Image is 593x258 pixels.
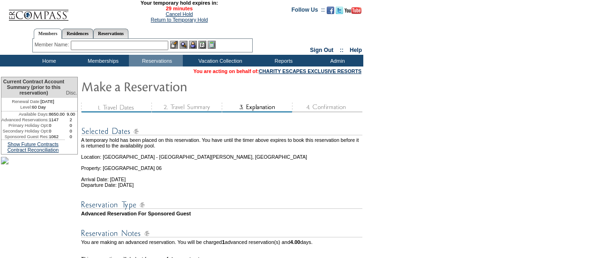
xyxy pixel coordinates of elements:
td: Secondary Holiday Opt: [1,128,49,134]
img: Impersonate [189,41,197,49]
span: Renewal Date: [12,99,40,104]
img: Reservations [198,41,206,49]
td: A temporary hold has been placed on this reservation. You have until the timer above expires to b... [81,137,362,148]
td: Memberships [75,55,129,66]
a: Show Future Contracts [8,141,59,147]
td: Available Days: [1,111,49,117]
td: Location: [GEOGRAPHIC_DATA] - [GEOGRAPHIC_DATA][PERSON_NAME], [GEOGRAPHIC_DATA] [81,148,362,160]
span: :: [340,47,344,53]
td: Property: [GEOGRAPHIC_DATA] 06 [81,160,362,171]
img: Compass Home [8,2,69,21]
td: You are making an advanced reservation. You will be charged advanced reservation(s) and days. [81,239,362,251]
a: Residences [62,29,93,38]
td: 0 [49,128,65,134]
img: Shot-11-010.jpg [1,157,8,164]
b: 4.00 [290,239,300,245]
td: [DATE] [1,98,65,104]
td: Departure Date: [DATE] [81,182,362,188]
a: Become our fan on Facebook [327,9,334,15]
a: Help [350,47,362,53]
img: Reservation Notes [81,228,362,239]
img: Reservation Type [81,199,362,211]
img: b_calculator.gif [208,41,216,49]
td: Advanced Reservations: [1,117,49,123]
img: Become our fan on Facebook [327,7,334,14]
td: Follow Us :: [292,6,325,17]
img: step4_state1.gif [292,103,362,112]
span: 29 minutes [74,6,285,11]
td: 0 [65,134,77,140]
a: Contract Reconciliation [8,147,59,153]
td: Current Contract Account Summary (prior to this reservation) [1,77,65,98]
span: Disc. [66,90,77,96]
a: Members [34,29,62,39]
td: 2 [65,117,77,123]
td: Primary Holiday Opt: [1,123,49,128]
td: 0 [65,123,77,128]
a: Sign Out [310,47,333,53]
div: Member Name: [35,41,71,49]
b: 1 [222,239,225,245]
img: b_edit.gif [170,41,178,49]
a: Cancel Hold [165,11,193,17]
img: View [180,41,188,49]
a: Follow us on Twitter [336,9,343,15]
a: Return to Temporary Hold [151,17,208,22]
td: 1062 [49,134,65,140]
img: Subscribe to our YouTube Channel [345,7,361,14]
td: 0 [65,128,77,134]
span: Level: [20,104,32,110]
td: Reports [255,55,309,66]
img: Make Reservation [81,77,269,96]
td: 0 [49,123,65,128]
img: Follow us on Twitter [336,7,343,14]
td: Advanced Reservation For Sponsored Guest [81,211,362,216]
td: Home [21,55,75,66]
td: Arrival Date: [DATE] [81,171,362,182]
a: Subscribe to our YouTube Channel [345,9,361,15]
td: Reservations [129,55,183,66]
img: step3_state2.gif [222,103,292,112]
td: Sponsored Guest Res: [1,134,49,140]
img: Reservation Dates [81,125,362,137]
td: Vacation Collection [183,55,255,66]
td: 60 Day [1,104,65,111]
a: CHARITY ESCAPES EXCLUSIVE RESORTS [259,68,361,74]
span: You are acting on behalf of: [194,68,361,74]
td: 9.00 [65,111,77,117]
td: Admin [309,55,363,66]
td: 1147 [49,117,65,123]
td: 8650.00 [49,111,65,117]
a: Reservations [93,29,128,38]
img: step2_state3.gif [151,103,222,112]
img: step1_state3.gif [81,103,151,112]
